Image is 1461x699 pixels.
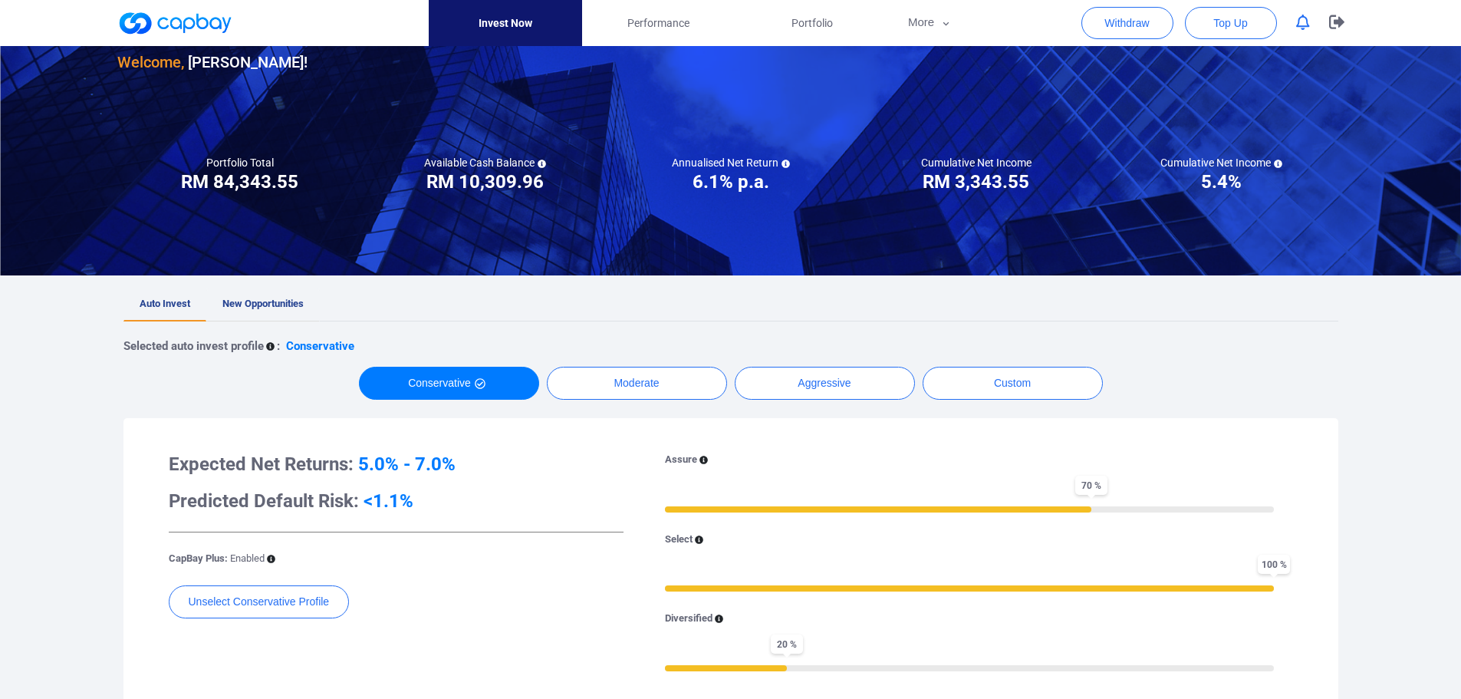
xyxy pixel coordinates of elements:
button: Withdraw [1081,7,1173,39]
h5: Cumulative Net Income [1160,156,1282,170]
button: Unselect Conservative Profile [169,585,350,618]
p: Assure [665,452,697,468]
p: Diversified [665,611,712,627]
h3: RM 84,343.55 [181,170,298,194]
p: Conservative [286,337,354,355]
span: Top Up [1213,15,1247,31]
p: Select [665,532,693,548]
span: 20 % [771,635,803,654]
span: Auto Invest [140,298,190,309]
h5: Cumulative Net Income [921,156,1032,170]
span: 70 % [1075,476,1107,495]
span: <1.1% [364,490,413,512]
h3: 6.1% p.a. [693,170,769,194]
h3: RM 10,309.96 [426,170,544,194]
h3: Predicted Default Risk: [169,489,624,513]
button: Custom [923,367,1103,400]
h3: 5.4% [1201,170,1242,194]
p: Selected auto invest profile [123,337,264,355]
h5: Annualised Net Return [672,156,790,170]
span: Welcome, [117,53,184,71]
span: 100 % [1258,555,1290,574]
h3: RM 3,343.55 [923,170,1029,194]
button: Moderate [547,367,727,400]
button: Conservative [359,367,539,400]
h5: Portfolio Total [206,156,274,170]
h3: [PERSON_NAME] ! [117,50,308,74]
button: Aggressive [735,367,915,400]
span: 5.0% - 7.0% [358,453,456,475]
p: : [277,337,280,355]
h3: Expected Net Returns: [169,452,624,476]
span: Enabled [230,552,265,564]
p: CapBay Plus: [169,551,265,567]
span: Portfolio [791,15,833,31]
h5: Available Cash Balance [424,156,546,170]
button: Top Up [1185,7,1277,39]
span: New Opportunities [222,298,304,309]
span: Performance [627,15,689,31]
